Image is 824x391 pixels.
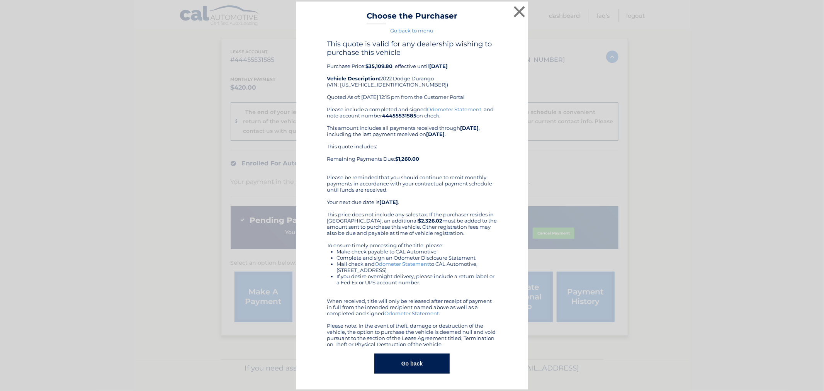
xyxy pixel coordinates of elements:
h3: Choose the Purchaser [367,11,457,25]
button: Go back [374,354,450,374]
a: Odometer Statement [375,261,430,267]
button: × [512,4,527,19]
b: [DATE] [460,125,479,131]
b: $1,260.00 [396,156,420,162]
h4: This quote is valid for any dealership wishing to purchase this vehicle [327,40,497,57]
b: [DATE] [426,131,445,137]
div: Please include a completed and signed , and note account number on check. This amount includes al... [327,106,497,347]
b: 44455531585 [382,112,417,119]
b: [DATE] [430,63,448,69]
b: $2,326.02 [418,218,443,224]
a: Go back to menu [391,27,434,34]
a: Odometer Statement [427,106,482,112]
li: Make check payable to CAL Automotive [337,248,497,255]
a: Odometer Statement [385,310,439,316]
li: Mail check and to CAL Automotive, [STREET_ADDRESS] [337,261,497,273]
b: [DATE] [380,199,398,205]
li: Complete and sign an Odometer Disclosure Statement [337,255,497,261]
div: Purchase Price: , effective until 2022 Dodge Durango (VIN: [US_VEHICLE_IDENTIFICATION_NUMBER]) Qu... [327,40,497,106]
li: If you desire overnight delivery, please include a return label or a Fed Ex or UPS account number. [337,273,497,286]
div: This quote includes: Remaining Payments Due: [327,143,497,168]
b: $35,109.80 [366,63,393,69]
strong: Vehicle Description: [327,75,381,82]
